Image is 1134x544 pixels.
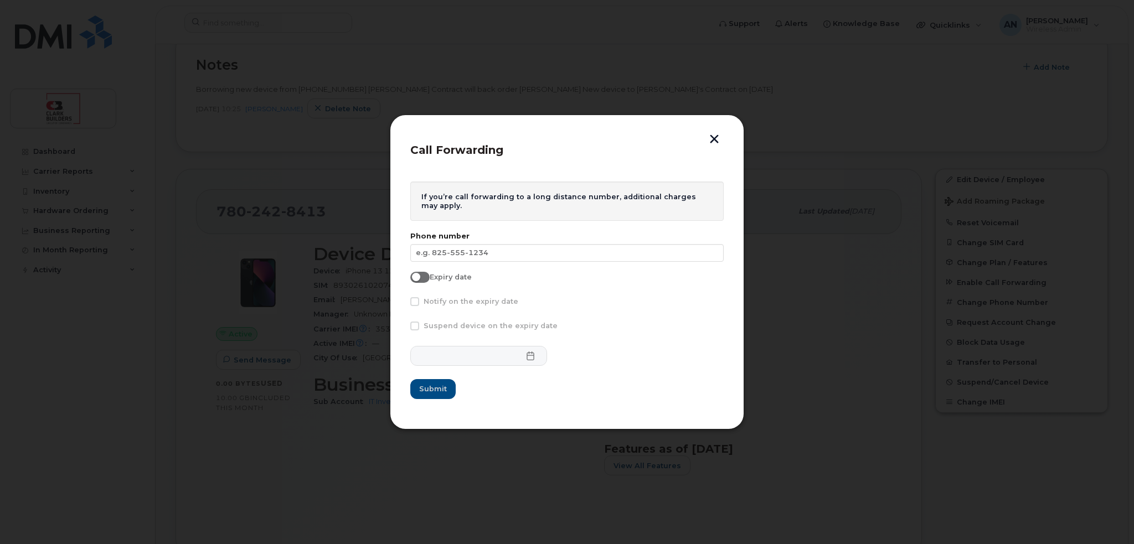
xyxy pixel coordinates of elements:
button: Submit [410,379,456,399]
div: If you’re call forwarding to a long distance number, additional charges may apply. [410,182,724,221]
span: Call Forwarding [410,143,503,157]
label: Phone number [410,232,724,240]
iframe: Messenger Launcher [1086,496,1126,536]
span: Submit [419,384,447,394]
input: Expiry date [410,272,419,281]
span: Expiry date [430,273,472,281]
input: e.g. 825-555-1234 [410,244,724,262]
